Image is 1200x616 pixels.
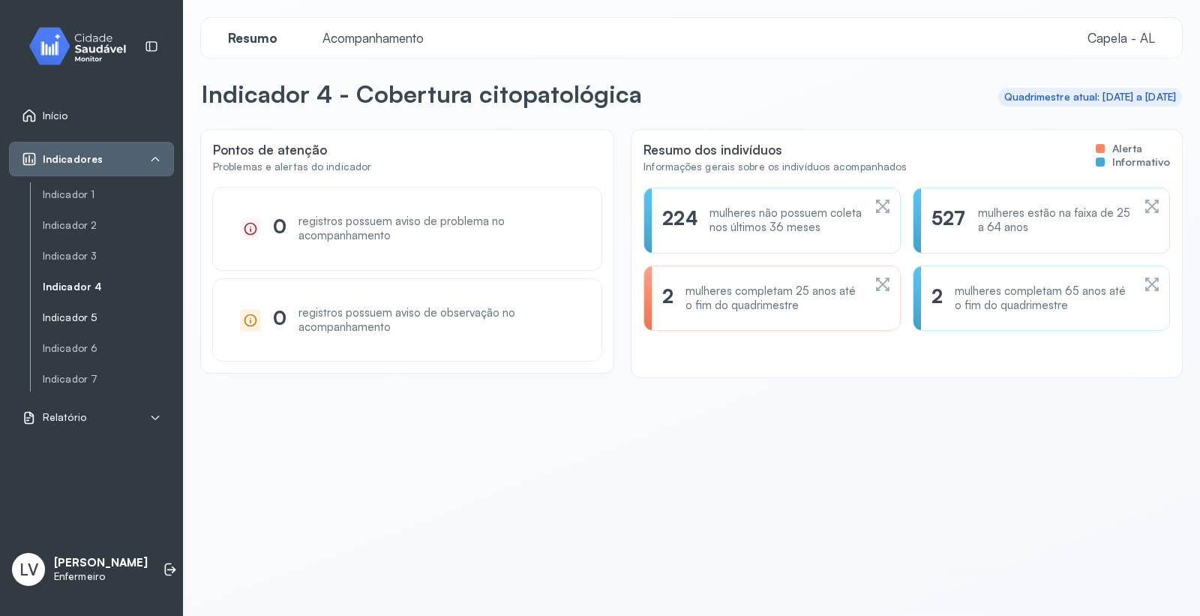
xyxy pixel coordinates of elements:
a: Indicador 6 [43,339,174,358]
div: 224 [662,206,697,235]
div: Problemas e alertas do indicador [213,161,371,173]
a: Indicador 6 [43,342,174,355]
span: Relatório [43,411,86,424]
div: 2 [662,284,673,313]
div: registros possuem aviso de problema no acompanhamento [298,215,574,243]
span: Alerta [1112,142,1142,155]
p: [PERSON_NAME] [54,556,148,570]
a: Indicador 1 [43,185,174,204]
div: mulheres completam 25 anos até o fim do quadrimestre [685,284,862,313]
a: Resumo [213,31,292,46]
a: Indicador 1 [43,188,174,201]
div: 0 [273,306,286,335]
div: mulheres estão na faixa de 25 a 64 anos [978,206,1132,235]
a: Indicador 4 [43,281,174,293]
div: Resumo dos indivíduos [643,142,1170,188]
a: Indicador 5 [43,308,174,327]
a: Indicador 7 [43,370,174,389]
div: 527 [931,206,965,235]
div: 2 [931,284,943,313]
div: Pontos de atenção [213,142,371,158]
a: Indicador 5 [43,311,174,324]
img: monitor.svg [16,24,151,68]
span: Informativo [1112,155,1170,169]
a: Indicador 3 [43,247,174,266]
a: Indicador 4 [43,278,174,296]
div: mulheres não possuem coleta nos últimos 36 meses [709,206,863,235]
div: Resumo dos indivíduos [643,142,907,158]
a: Início [22,108,161,123]
span: Resumo [219,30,286,46]
div: registros possuem aviso de observação no acompanhamento [298,306,574,335]
div: mulheres completam 65 anos até o fim do quadrimestre [955,284,1132,313]
div: Quadrimestre atual: [DATE] a [DATE] [1004,91,1177,104]
span: LV [19,560,38,579]
span: Acompanhamento [313,30,433,46]
div: Informações gerais sobre os indivíduos acompanhados [643,161,907,173]
a: Indicador 3 [43,250,174,263]
p: Enfermeiro [54,570,148,583]
a: Acompanhamento [307,31,439,46]
span: Indicadores [43,153,103,166]
span: Início [43,110,68,122]
span: Capela - AL [1087,30,1155,46]
a: Indicador 2 [43,216,174,235]
p: Indicador 4 - Cobertura citopatológica [201,79,642,109]
div: 0 [273,215,286,243]
a: Indicador 7 [43,373,174,386]
div: Pontos de atenção [213,142,601,188]
a: Indicador 2 [43,219,174,232]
